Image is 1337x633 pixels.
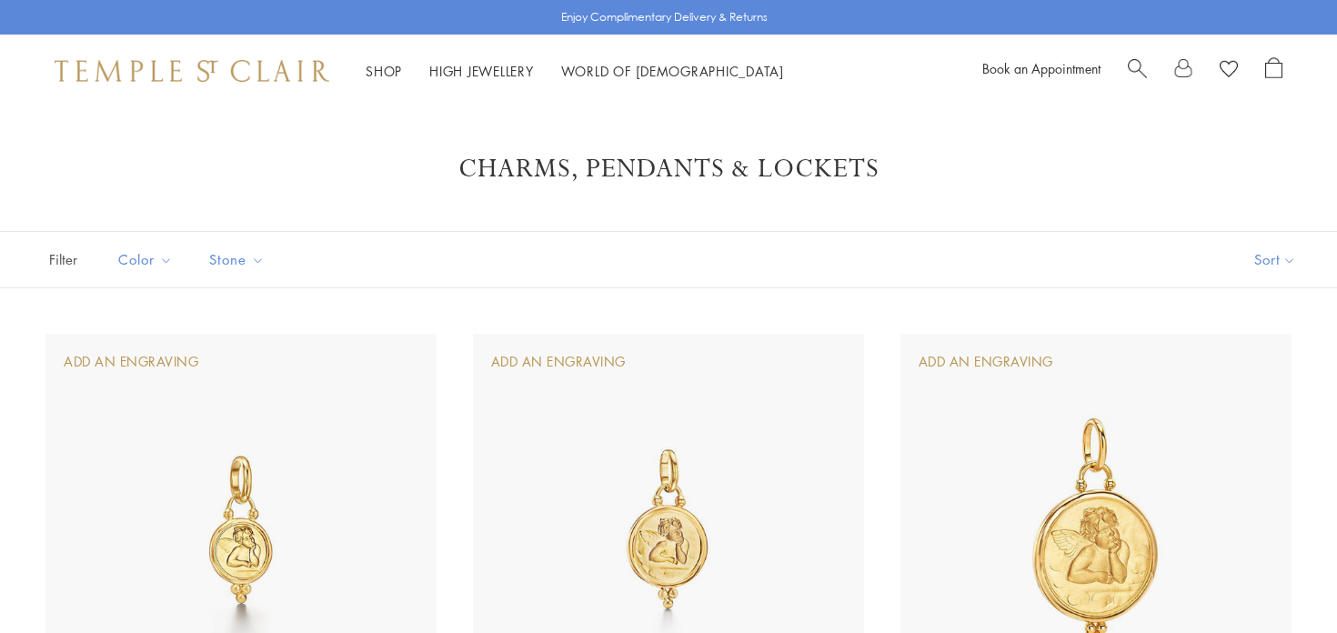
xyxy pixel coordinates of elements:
a: Open Shopping Bag [1265,57,1282,85]
span: Stone [200,248,278,271]
a: Book an Appointment [982,59,1101,77]
h1: Charms, Pendants & Lockets [73,153,1264,186]
div: Add An Engraving [491,352,626,372]
button: Color [105,239,186,280]
div: Add An Engraving [64,352,198,372]
a: Search [1128,57,1147,85]
span: Color [109,248,186,271]
p: Enjoy Complimentary Delivery & Returns [561,8,768,26]
div: Add An Engraving [919,352,1053,372]
img: Temple St. Clair [55,60,329,82]
a: ShopShop [366,62,402,80]
button: Show sort by [1213,232,1337,287]
nav: Main navigation [366,60,784,83]
a: World of [DEMOGRAPHIC_DATA]World of [DEMOGRAPHIC_DATA] [561,62,784,80]
a: View Wishlist [1220,57,1238,85]
a: High JewelleryHigh Jewellery [429,62,534,80]
button: Stone [196,239,278,280]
